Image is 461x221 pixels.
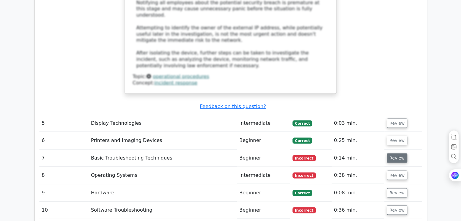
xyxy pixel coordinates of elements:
[332,150,384,167] td: 0:14 min.
[332,115,384,132] td: 0:03 min.
[237,150,290,167] td: Beginner
[237,167,290,184] td: Intermediate
[292,173,316,179] span: Incorrect
[237,184,290,202] td: Beginner
[154,80,197,86] a: incident response
[89,115,237,132] td: Display Technologies
[39,132,89,149] td: 6
[237,202,290,219] td: Beginner
[133,80,329,86] div: Concept:
[39,167,89,184] td: 8
[292,190,312,196] span: Correct
[387,188,407,198] button: Review
[387,136,407,145] button: Review
[39,184,89,202] td: 9
[237,132,290,149] td: Beginner
[89,167,237,184] td: Operating Systems
[89,150,237,167] td: Basic Troubleshooting Techniques
[387,171,407,180] button: Review
[332,167,384,184] td: 0:38 min.
[89,202,237,219] td: Software Troubleshooting
[332,184,384,202] td: 0:08 min.
[153,74,209,79] a: operational procedures
[200,104,266,109] a: Feedback on this question?
[387,119,407,128] button: Review
[89,184,237,202] td: Hardware
[387,206,407,215] button: Review
[292,138,312,144] span: Correct
[332,132,384,149] td: 0:25 min.
[292,155,316,161] span: Incorrect
[292,120,312,127] span: Correct
[237,115,290,132] td: Intermediate
[89,132,237,149] td: Printers and Imaging Devices
[39,150,89,167] td: 7
[39,115,89,132] td: 5
[387,153,407,163] button: Review
[39,202,89,219] td: 10
[292,207,316,213] span: Incorrect
[133,74,329,80] div: Topic:
[332,202,384,219] td: 0:36 min.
